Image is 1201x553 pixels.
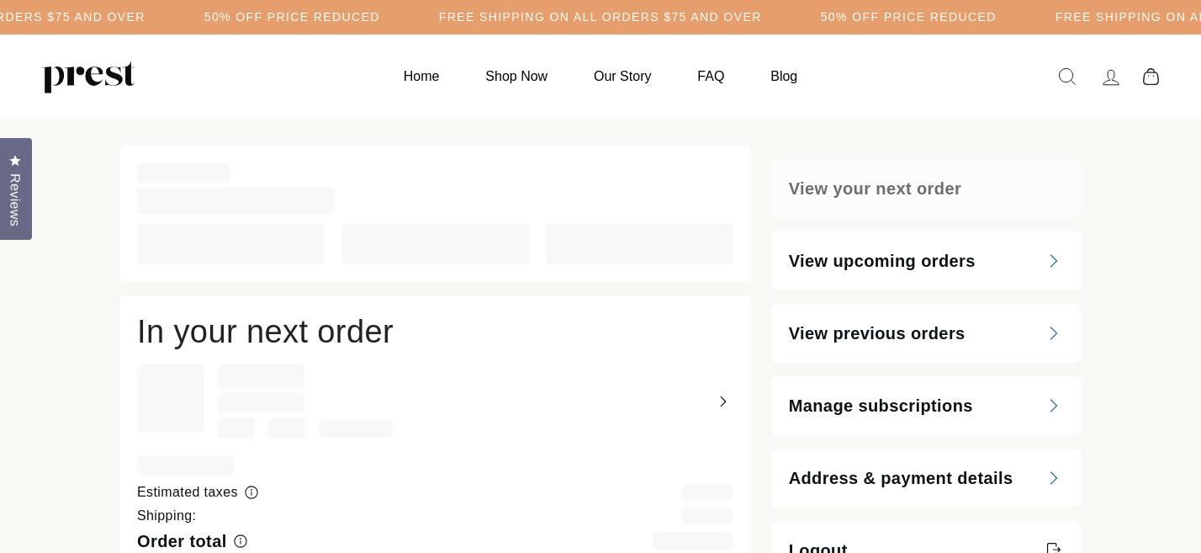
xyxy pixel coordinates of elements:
a: View your next order [771,159,1082,218]
span: ‌ [682,484,733,501]
a: Home [383,60,461,93]
span: Reviews [4,173,26,226]
h5: 50% OFF PRICE REDUCED [821,10,997,24]
span: Address & payment details [789,466,1013,490]
a: Blog [749,60,818,93]
span: ‌ [218,418,255,439]
ul: Primary [383,60,818,93]
span: Order total [137,532,227,550]
span: Estimated taxes [137,485,238,499]
span: ‌ [137,224,325,264]
span: ‌ [137,455,234,476]
span: ‌ [137,364,204,432]
span: ‌ [319,420,393,437]
h5: 50% OFF PRICE REDUCED [204,10,380,24]
a: Shop Now [464,60,569,93]
span: View previous orders [789,322,966,345]
img: PREST ORGANICS [42,60,135,93]
span: Shipping: [137,508,196,523]
span: ‌ [218,364,304,388]
span: View your next order [789,177,961,200]
a: Our Story [573,60,672,93]
a: Address & payment details [771,449,1082,508]
span: ‌ [682,508,733,524]
span: ‌ [268,418,305,439]
span: View upcoming orders [789,249,976,273]
h5: Free Shipping on all orders $75 and over [439,10,762,24]
span: ‌ [218,393,304,413]
span: ‌ [653,533,733,550]
a: Manage subscriptions [771,376,1082,435]
span: ‌ [137,163,230,183]
a: View upcoming orders [771,231,1082,290]
span: ‌ [546,224,733,264]
span: ‌ [137,187,335,214]
a: FAQ [676,60,745,93]
h2: In your next order [137,313,733,351]
span: ‌ [341,224,529,264]
a: View previous orders [771,304,1082,363]
span: Manage subscriptions [789,394,973,417]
